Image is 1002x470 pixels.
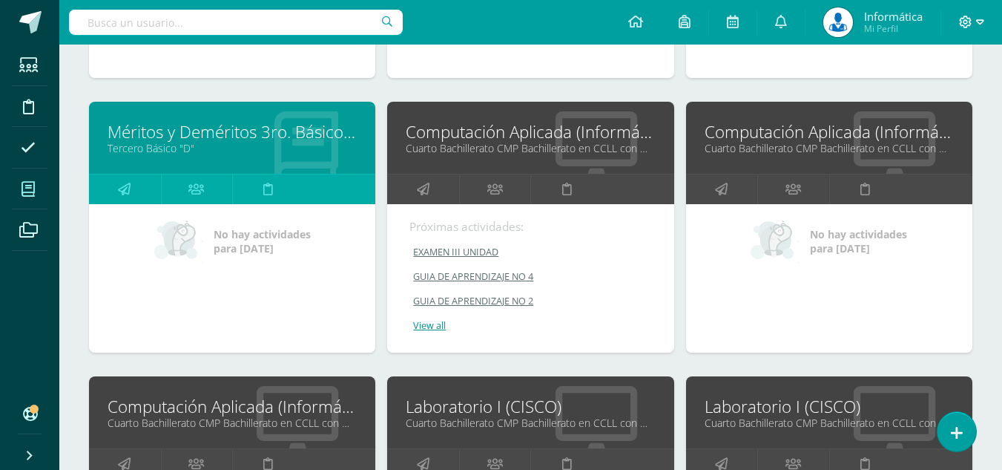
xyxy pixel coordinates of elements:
img: no_activities_small.png [751,219,800,264]
a: Cuarto Bachillerato CMP Bachillerato en CCLL con Orientación en Computación "C" [406,416,655,430]
input: Busca un usuario... [69,10,403,35]
div: Próximas actividades: [409,219,651,235]
span: No hay actividades para [DATE] [810,227,907,255]
a: View all [409,319,653,332]
a: Cuarto Bachillerato CMP Bachillerato en CCLL con Orientación en Computación "E" [108,416,357,430]
a: Laboratorio I (CISCO) [705,395,954,418]
img: da59f6ea21f93948affb263ca1346426.png [823,7,853,37]
a: EXAMEN III UNIDAD [409,246,653,258]
a: Cuarto Bachillerato CMP Bachillerato en CCLL con Orientación en Computación "D" [705,141,954,155]
a: Computación Aplicada (Informática) [406,120,655,143]
span: Mi Perfil [864,22,923,35]
a: Cuarto Bachillerato CMP Bachillerato en CCLL con Orientación en Computación "D" [705,416,954,430]
a: Laboratorio I (CISCO) [406,395,655,418]
a: Computación Aplicada (Informática) [705,120,954,143]
a: Cuarto Bachillerato CMP Bachillerato en CCLL con Orientación en Computación "C" [406,141,655,155]
img: no_activities_small.png [154,219,203,264]
a: GUIA DE APRENDIZAJE NO 4 [409,270,653,283]
a: Méritos y Deméritos 3ro. Básico "D" [108,120,357,143]
span: Informática [864,9,923,24]
a: GUIA DE APRENDIZAJE NO 2 [409,295,653,307]
a: Computación Aplicada (Informática) [108,395,357,418]
a: Tercero Básico "D" [108,141,357,155]
span: No hay actividades para [DATE] [214,227,311,255]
